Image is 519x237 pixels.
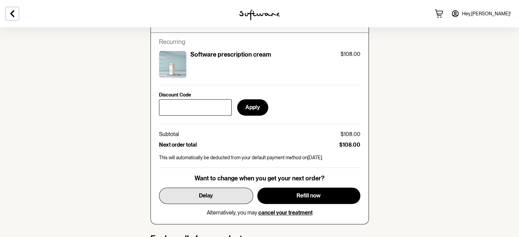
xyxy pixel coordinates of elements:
p: This will automatically be deducted from your default payment method on [DATE] . [159,155,360,161]
span: Delay [199,192,213,199]
p: Want to change when you get your next order? [194,175,325,182]
p: $108.00 [341,131,360,137]
p: Software prescription cream [190,51,271,58]
p: Next order total [159,142,197,148]
span: Refill now [297,192,321,199]
button: cancel your treatment [258,209,313,216]
span: Hey, [PERSON_NAME] ! [462,11,511,17]
img: cktujd3cr00003e5xydhm4e2c.jpg [159,51,186,78]
img: software logo [239,10,280,20]
a: Hey,[PERSON_NAME]! [447,5,515,22]
button: Delay [159,188,253,204]
p: $108.00 [339,142,360,148]
button: Refill now [257,188,360,204]
p: Recurring [159,38,360,46]
p: Discount Code [159,92,191,98]
p: Alternatively, you may [207,209,313,216]
p: $108.00 [341,51,360,57]
button: Apply [237,99,268,116]
p: Subtotal [159,131,179,137]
